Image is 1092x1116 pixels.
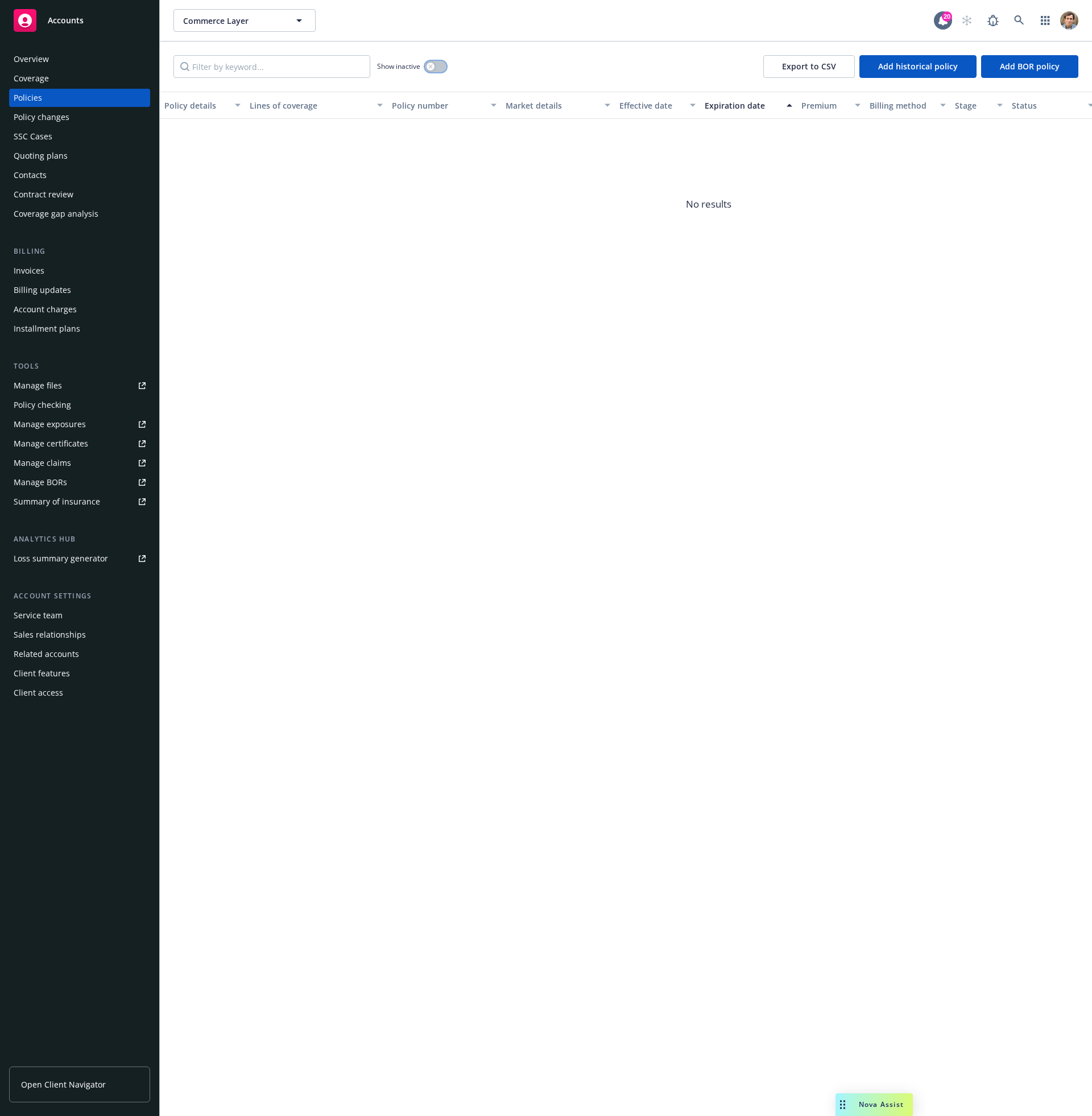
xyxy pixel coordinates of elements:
a: Installment plans [9,320,150,338]
div: Account settings [9,590,150,602]
div: Effective date [619,100,683,111]
input: Filter by keyword... [173,55,370,78]
a: Policy checking [9,396,150,414]
div: Expiration date [705,100,780,111]
div: Client features [14,664,70,683]
a: Related accounts [9,645,150,663]
a: Client features [9,664,150,683]
div: Invoices [14,262,44,280]
div: Related accounts [14,645,79,663]
div: Billing method [870,100,933,111]
div: Market details [506,100,598,111]
a: Report a Bug [982,9,1004,32]
a: Summary of insurance [9,493,150,511]
div: Summary of insurance [14,493,100,511]
div: Loss summary generator [14,549,108,568]
div: Manage files [14,377,62,395]
div: Manage BORs [14,473,67,491]
a: Sales relationships [9,626,150,644]
button: Effective date [615,92,700,119]
div: Quoting plans [14,147,68,165]
a: Search [1008,9,1031,32]
span: Open Client Navigator [21,1078,106,1090]
div: Coverage gap analysis [14,205,98,223]
div: Manage certificates [14,435,88,453]
img: photo [1060,11,1078,30]
a: Invoices [9,262,150,280]
div: Lines of coverage [250,100,370,111]
div: Overview [14,50,49,68]
div: Tools [9,361,150,372]
div: Manage exposures [14,415,86,433]
a: SSC Cases [9,127,150,146]
a: Account charges [9,300,150,319]
a: Coverage gap analysis [9,205,150,223]
div: Policy changes [14,108,69,126]
button: Stage [950,92,1007,119]
div: Billing updates [14,281,71,299]
span: Add historical policy [878,61,958,72]
a: Billing updates [9,281,150,299]
button: Nova Assist [835,1093,913,1116]
button: Lines of coverage [245,92,387,119]
span: Nova Assist [859,1100,904,1109]
div: Installment plans [14,320,80,338]
a: Quoting plans [9,147,150,165]
a: Manage BORs [9,473,150,491]
div: Sales relationships [14,626,86,644]
a: Service team [9,606,150,625]
button: Add BOR policy [981,55,1078,78]
span: Accounts [48,16,84,25]
a: Manage files [9,377,150,395]
div: Policy details [164,100,228,111]
button: Policy number [387,92,501,119]
a: Policies [9,89,150,107]
div: Analytics hub [9,534,150,545]
a: Loss summary generator [9,549,150,568]
div: Account charges [14,300,77,319]
button: Expiration date [700,92,797,119]
a: Accounts [9,5,150,36]
div: Contract review [14,185,73,204]
div: Client access [14,684,63,702]
button: Premium [797,92,865,119]
button: Billing method [865,92,950,119]
a: Contract review [9,185,150,204]
div: Premium [801,100,848,111]
a: Policy changes [9,108,150,126]
button: Add historical policy [859,55,977,78]
a: Switch app [1034,9,1057,32]
a: Start snowing [955,9,978,32]
div: Contacts [14,166,47,184]
a: Coverage [9,69,150,88]
span: Add BOR policy [1000,61,1060,72]
span: Commerce Layer [183,15,282,27]
a: Overview [9,50,150,68]
div: Drag to move [835,1093,850,1116]
button: Export to CSV [763,55,855,78]
div: Billing [9,246,150,257]
div: Policy checking [14,396,71,414]
span: Export to CSV [782,61,836,72]
button: Policy details [160,92,245,119]
div: Service team [14,606,63,625]
a: Manage certificates [9,435,150,453]
button: Commerce Layer [173,9,316,32]
div: Coverage [14,69,49,88]
a: Manage exposures [9,415,150,433]
div: Stage [955,100,990,111]
div: Status [1012,100,1081,111]
a: Client access [9,684,150,702]
div: SSC Cases [14,127,52,146]
button: Market details [501,92,615,119]
span: Show inactive [377,61,420,71]
div: Policies [14,89,42,107]
div: Manage claims [14,454,71,472]
div: 20 [942,11,952,22]
a: Manage claims [9,454,150,472]
a: Contacts [9,166,150,184]
div: Policy number [392,100,484,111]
